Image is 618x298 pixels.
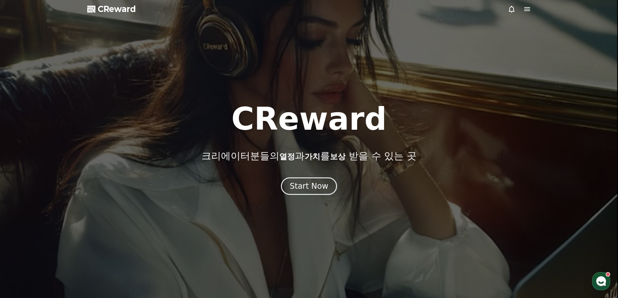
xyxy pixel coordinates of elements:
[98,4,136,14] span: CReward
[330,152,345,161] span: 보상
[305,152,320,161] span: 가치
[279,152,295,161] span: 열정
[87,4,136,14] a: CReward
[281,184,337,190] a: Start Now
[290,181,328,191] div: Start Now
[231,103,387,135] h1: CReward
[281,177,337,195] button: Start Now
[201,150,416,162] p: 크리에이터분들의 과 를 받을 수 있는 곳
